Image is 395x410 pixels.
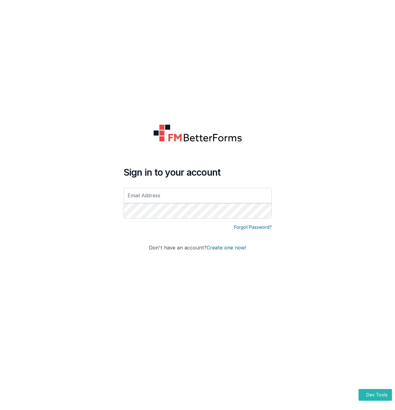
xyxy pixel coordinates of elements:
h4: Sign in to your account [124,167,272,178]
a: Forgot Password? [234,224,272,230]
button: Create one now! [207,244,246,251]
input: Email Address [124,188,272,203]
button: Dev Tools [359,389,392,401]
h4: Don't have an account? [124,244,272,251]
